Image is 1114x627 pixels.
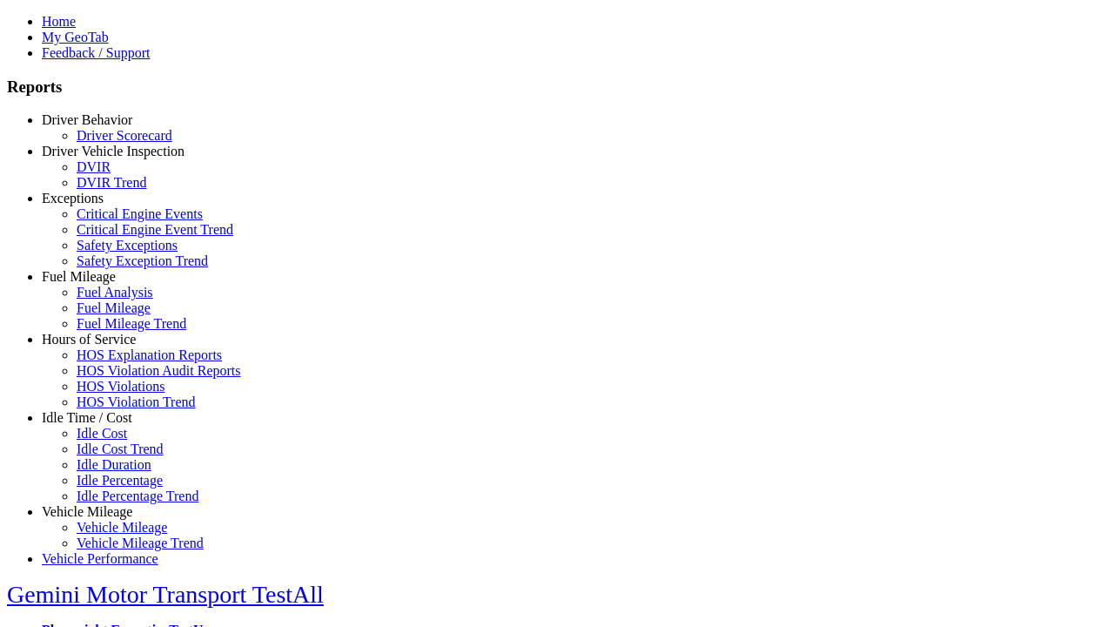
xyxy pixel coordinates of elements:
[77,128,172,143] a: Driver Scorecard
[77,473,163,488] a: Idle Percentage
[77,316,186,331] a: Fuel Mileage Trend
[42,144,185,158] a: Driver Vehicle Inspection
[77,206,203,221] a: Critical Engine Events
[77,520,167,535] a: Vehicle Mileage
[77,426,127,441] a: Idle Cost
[42,30,109,44] a: My GeoTab
[42,14,76,29] a: Home
[77,489,198,503] a: Idle Percentage Trend
[77,442,164,456] a: Idle Cost Trend
[42,191,104,206] a: Exceptions
[42,504,132,519] a: Vehicle Mileage
[77,285,153,300] a: Fuel Analysis
[77,394,196,409] a: HOS Violation Trend
[42,410,132,425] a: Idle Time / Cost
[77,457,151,472] a: Idle Duration
[77,159,111,174] a: DVIR
[7,78,1107,97] h3: Reports
[77,238,178,253] a: Safety Exceptions
[77,536,204,550] a: Vehicle Mileage Trend
[42,269,116,284] a: Fuel Mileage
[77,300,151,315] a: Fuel Mileage
[77,253,208,268] a: Safety Exception Trend
[77,347,222,362] a: HOS Explanation Reports
[77,379,164,394] a: HOS Violations
[77,175,146,190] a: DVIR Trend
[42,112,132,127] a: Driver Behavior
[42,332,136,347] a: Hours of Service
[42,551,158,566] a: Vehicle Performance
[7,581,324,608] a: Gemini Motor Transport TestAll
[42,45,150,60] a: Feedback / Support
[77,222,233,237] a: Critical Engine Event Trend
[77,363,241,378] a: HOS Violation Audit Reports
